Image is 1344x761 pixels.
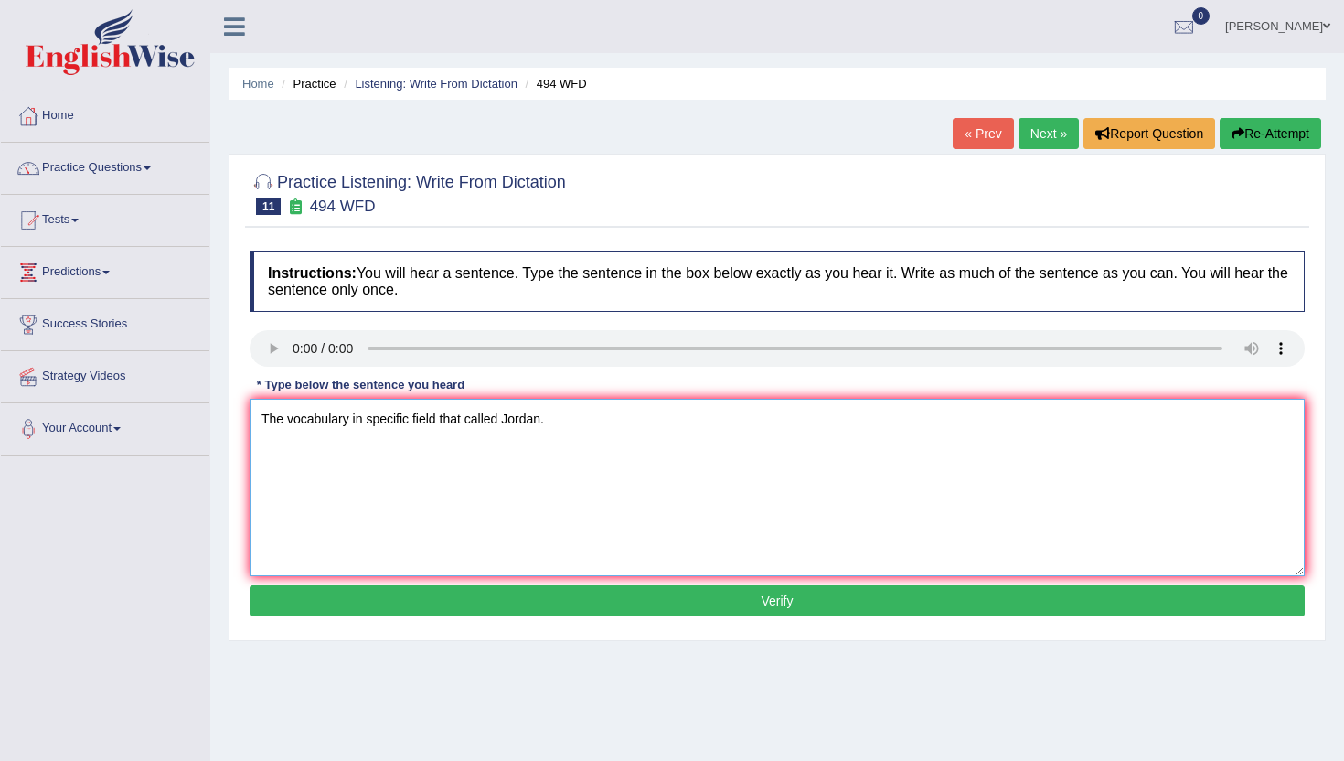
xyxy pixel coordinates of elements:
span: 0 [1192,7,1211,25]
li: 494 WFD [521,75,587,92]
button: Report Question [1083,118,1215,149]
div: * Type below the sentence you heard [250,376,472,393]
b: Instructions: [268,265,357,281]
h2: Practice Listening: Write From Dictation [250,169,566,215]
a: Strategy Videos [1,351,209,397]
a: Success Stories [1,299,209,345]
a: Practice Questions [1,143,209,188]
a: Tests [1,195,209,241]
a: Home [1,91,209,136]
a: Next » [1019,118,1079,149]
button: Verify [250,585,1305,616]
h4: You will hear a sentence. Type the sentence in the box below exactly as you hear it. Write as muc... [250,251,1305,312]
span: 11 [256,198,281,215]
small: Exam occurring question [285,198,304,216]
a: Your Account [1,403,209,449]
a: « Prev [953,118,1013,149]
li: Practice [277,75,336,92]
a: Home [242,77,274,91]
small: 494 WFD [310,198,376,215]
button: Re-Attempt [1220,118,1321,149]
a: Listening: Write From Dictation [355,77,517,91]
a: Predictions [1,247,209,293]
